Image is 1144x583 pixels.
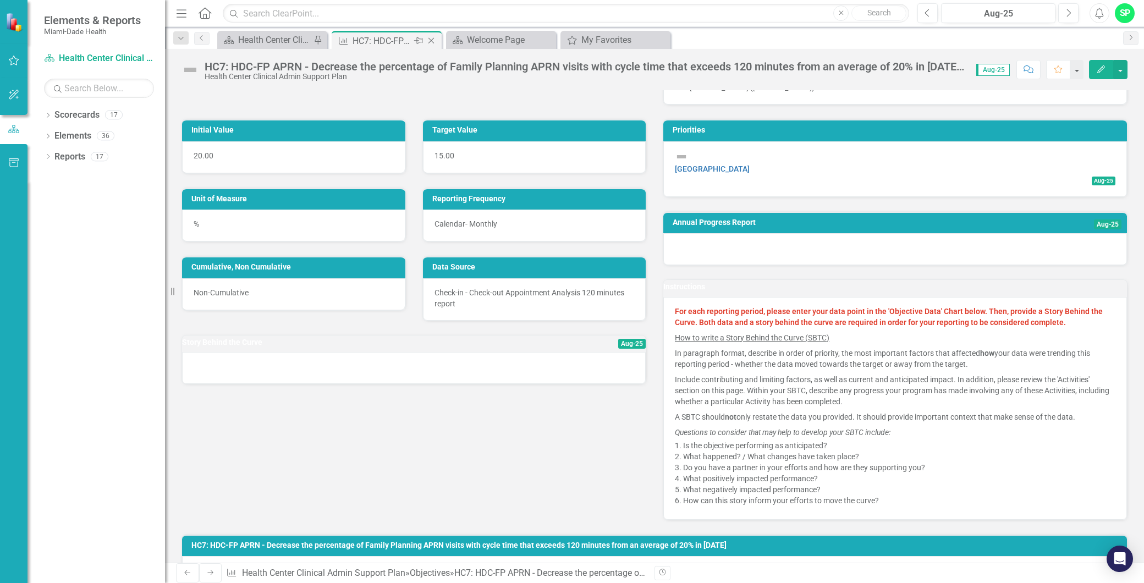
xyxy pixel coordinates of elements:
div: My Favorites [581,33,668,47]
span: 15.00 [435,151,454,160]
p: A SBTC should only restate the data you provided. It should provide important context that make s... [675,409,1115,425]
li: What negatively impacted performance? [683,484,1115,495]
div: Aug-25 [945,7,1052,20]
u: How to write a Story Behind the Curve (SBTC) [675,333,829,342]
li: What happened? / What changes have taken place? [683,451,1115,462]
h3: Unit of Measure [191,195,400,203]
li: Is the objective performing as anticipated? [683,440,1115,451]
span: Aug-25 [976,64,1010,76]
h3: Target Value [432,126,641,134]
span: Aug-25 [618,339,646,349]
button: SP [1115,3,1135,23]
div: Welcome Page [467,33,553,47]
h3: Reporting Frequency [432,195,641,203]
li: How can this story inform your efforts to move the curve? [683,495,1115,506]
a: Elements [54,130,91,142]
a: Objectives [410,568,450,578]
li: Do you have a partner in your efforts and how are they supporting you? [683,462,1115,473]
input: Search ClearPoint... [223,4,909,23]
h3: Story Behind the Curve [182,338,528,346]
a: Health Center Clinical Admin Support Landing Page [220,33,311,47]
div: Health Center Clinical Admin Support Landing Page [238,33,311,47]
strong: how [980,349,994,358]
h3: Initial Value [191,126,400,134]
h3: HC7: HDC-FP APRN - Decrease the percentage of Family Planning APRN visits with cycle time that ex... [191,541,1121,549]
div: Open Intercom Messenger [1107,546,1133,572]
div: HC7: HDC-FP APRN - Decrease the percentage of Family Planning APRN visits with cycle time that ex... [205,61,965,73]
p: Include contributing and limiting factors, as well as current and anticipated impact. In addition... [675,372,1115,409]
strong: For each reporting period, please enter your data point in the 'Objective Data' Chart below. Then... [675,307,1103,327]
em: Questions to consider that may help to develop your SBTC include: [675,428,890,437]
img: ClearPoint Strategy [5,12,25,31]
a: Health Center Clinical Admin Support Plan [242,568,405,578]
small: Miami-Dade Health [44,27,141,36]
a: [GEOGRAPHIC_DATA] [675,164,750,173]
h3: Data Source [432,263,641,271]
div: Health Center Clinical Admin Support Plan [205,73,965,81]
li: What positively impacted performance? [683,473,1115,484]
h3: Cumulative, Non Cumulative [191,263,400,271]
strong: not [725,413,736,421]
a: Reports [54,151,85,163]
div: HC7: HDC-FP APRN - Decrease the percentage of Family Planning APRN visits with cycle time that ex... [353,34,411,48]
span: Aug-25 [1094,219,1121,229]
a: Scorecards [54,109,100,122]
span: Check-in - Check-out Appointment Analysis 120 minutes report [435,288,624,308]
button: Search [851,5,906,21]
span: Aug-25 [1092,177,1115,185]
span: Elements & Reports [44,14,141,27]
div: Calendar- Monthly [423,210,646,241]
span: Search [867,8,891,17]
img: Not Defined [675,150,688,163]
a: Welcome Page [449,33,553,47]
a: Health Center Clinical Admin Support Plan [44,52,154,65]
span: Non-Cumulative [194,288,249,297]
p: In paragraph format, describe in order of priority, the most important factors that affected your... [675,345,1115,372]
span: % [194,219,199,228]
button: Aug-25 [941,3,1055,23]
div: 17 [105,111,123,120]
a: My Favorites [563,33,668,47]
h3: Annual Progress Report [673,218,1010,227]
div: » » [226,567,646,580]
div: 17 [91,152,108,161]
input: Search Below... [44,79,154,98]
h3: Instructions [663,283,1127,291]
img: Not Defined [182,61,199,79]
span: 20.00 [194,151,213,160]
h3: Priorities [673,126,1121,134]
div: 36 [97,131,114,141]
